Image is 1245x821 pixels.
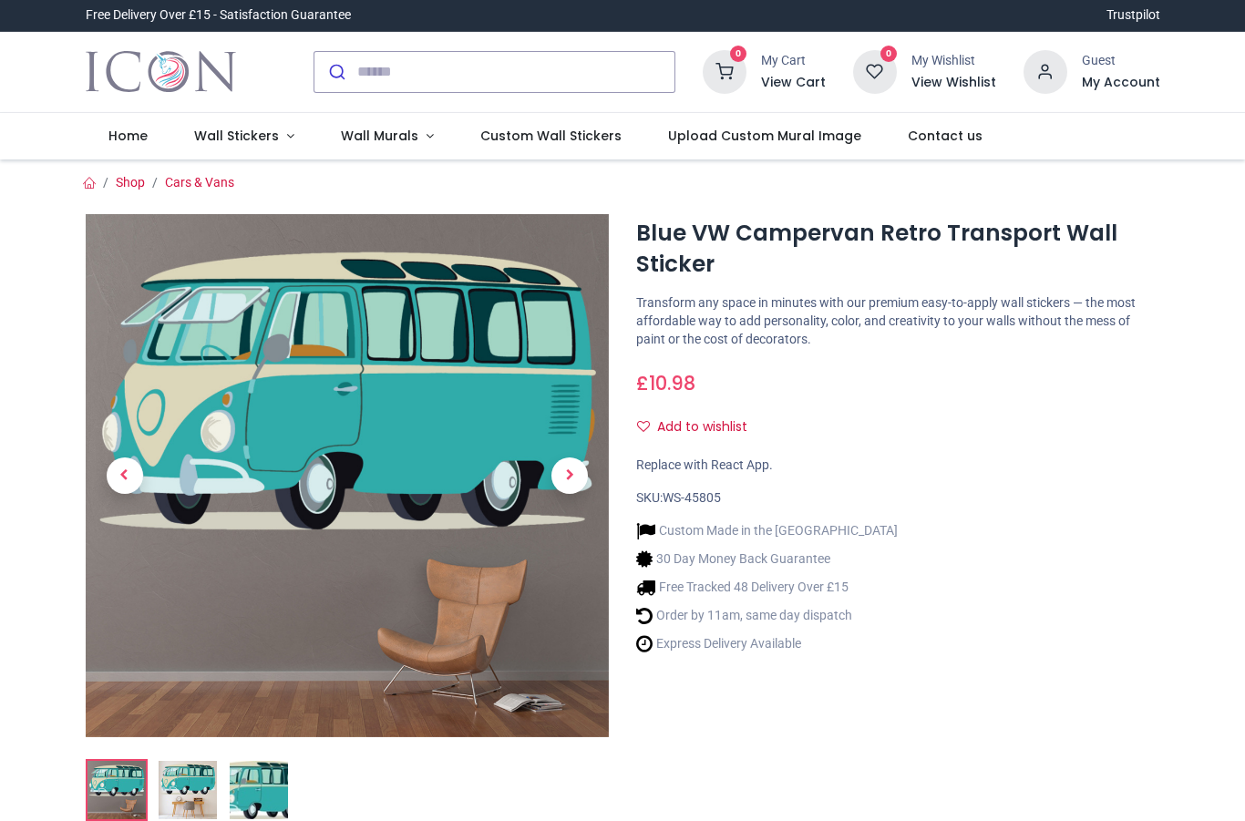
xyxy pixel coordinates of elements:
a: View Wishlist [911,74,996,92]
span: Previous [107,457,143,494]
div: My Cart [761,52,826,70]
a: Wall Stickers [171,113,318,160]
span: Upload Custom Mural Image [668,127,861,145]
div: Free Delivery Over £15 - Satisfaction Guarantee [86,6,351,25]
span: Wall Stickers [194,127,279,145]
img: WS-45805-02 [159,761,217,819]
img: Blue VW Campervan Retro Transport Wall Sticker [86,214,610,738]
li: Free Tracked 48 Delivery Over £15 [636,578,898,597]
div: SKU: [636,489,1160,508]
a: 0 [853,63,897,77]
img: Icon Wall Stickers [86,46,236,97]
button: Add to wishlistAdd to wishlist [636,412,763,443]
i: Add to wishlist [637,420,650,433]
a: Wall Murals [317,113,457,160]
li: 30 Day Money Back Guarantee [636,549,898,569]
img: WS-45805-03 [230,761,288,819]
sup: 0 [880,46,898,63]
a: View Cart [761,74,826,92]
p: Transform any space in minutes with our premium easy-to-apply wall stickers — the most affordable... [636,294,1160,348]
span: Home [108,127,148,145]
button: Submit [314,52,357,92]
a: My Account [1082,74,1160,92]
a: Next [530,292,609,659]
a: Trustpilot [1106,6,1160,25]
a: Previous [86,292,164,659]
h1: Blue VW Campervan Retro Transport Wall Sticker [636,218,1160,281]
a: Cars & Vans [165,175,234,190]
sup: 0 [730,46,747,63]
span: Contact us [908,127,983,145]
span: Next [551,457,588,494]
span: Custom Wall Stickers [480,127,622,145]
li: Express Delivery Available [636,634,898,653]
span: WS-45805 [663,490,721,505]
span: £ [636,370,695,396]
li: Order by 11am, same day dispatch [636,606,898,625]
li: Custom Made in the [GEOGRAPHIC_DATA] [636,521,898,540]
div: My Wishlist [911,52,996,70]
div: Guest [1082,52,1160,70]
a: Shop [116,175,145,190]
span: 10.98 [649,370,695,396]
div: Replace with React App. [636,457,1160,475]
a: Logo of Icon Wall Stickers [86,46,236,97]
span: Wall Murals [341,127,418,145]
img: Blue VW Campervan Retro Transport Wall Sticker [87,761,146,819]
a: 0 [703,63,746,77]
